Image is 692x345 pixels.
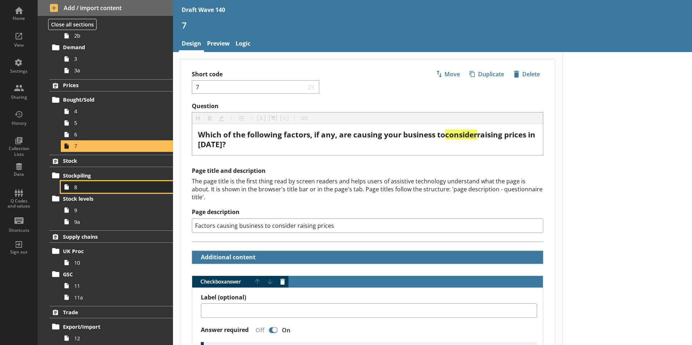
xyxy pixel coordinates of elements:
label: Page description [192,208,543,216]
a: Stock [50,155,173,167]
label: Answer required [201,326,249,334]
div: Off [250,326,267,334]
a: Design [179,37,204,52]
a: 12 [61,332,173,344]
a: 11a [61,291,173,303]
span: Add / import content [50,4,161,12]
a: UK Proc [50,245,173,257]
a: Logic [233,37,253,52]
span: Trade [63,309,152,316]
span: 3a [74,67,155,74]
a: Trade [50,306,173,318]
span: 11 [74,282,155,289]
span: Bought/Sold [63,96,152,103]
a: 8 [61,181,173,193]
span: Stock levels [63,195,152,202]
button: Delete answer [277,276,288,287]
h2: Page title and description [192,167,543,175]
span: 10 [74,259,155,266]
div: Sharing [6,94,31,100]
a: 5 [61,117,173,129]
div: Data [6,171,31,177]
a: 3 [61,53,173,65]
span: consider [445,129,477,140]
li: Supply chainsUK Proc10GSC1111a [38,230,173,303]
button: Delete [510,68,543,80]
span: 3 [74,55,155,62]
li: UK Proc10 [53,245,173,268]
a: GSC [50,268,173,280]
button: Close all sections [48,19,97,30]
span: 7 [74,142,155,149]
li: GSC1111a [53,268,173,303]
span: 12 [74,335,155,342]
a: 9a [61,216,173,227]
span: 9 [74,207,155,214]
li: Bought/Sold4567 [53,94,173,152]
div: Collection Lists [6,146,31,157]
a: Stock levels [50,193,173,204]
span: UK Proc [63,248,152,255]
span: 23 [306,84,316,90]
div: History [6,120,31,126]
div: Sign out [6,249,31,255]
a: Stockpiling [50,170,173,181]
button: Duplicate [466,68,507,80]
span: Prices [63,82,152,89]
li: Stockpiling8 [53,170,173,193]
label: Short code [192,71,368,78]
div: View [6,42,31,48]
a: 4 [61,106,173,117]
a: 9 [61,204,173,216]
span: Stockpiling [63,172,152,179]
span: Delete [511,68,543,80]
a: Supply chains [50,230,173,243]
span: 5 [74,119,155,126]
span: Demand [63,44,152,51]
a: Preview [204,37,233,52]
button: Move [432,68,463,80]
a: 6 [61,129,173,140]
div: Draft Wave 140 [182,6,225,14]
span: Stock [63,157,152,164]
span: 9a [74,218,155,225]
a: 10 [61,257,173,268]
h1: 7 [182,20,683,31]
a: 2b [61,30,173,42]
span: Supply chains [63,233,152,240]
span: Checkbox answer [192,279,252,284]
span: 11a [74,294,155,301]
a: Export/Import [50,321,173,332]
span: GSC [63,271,152,278]
span: Which of the following factors, if any, are causing your business to [198,129,445,140]
div: Home [6,16,31,21]
div: Shortcuts [6,227,31,233]
div: The page title is the first thing read by screen readers and helps users of assistive technology ... [192,177,543,201]
span: Export/Import [63,323,152,330]
a: 11 [61,280,173,291]
span: 6 [74,131,155,138]
li: Stock levels99a [53,193,173,227]
span: Move [433,68,463,80]
span: 8 [74,184,155,191]
li: StockStockpiling8Stock levels99a [38,155,173,227]
li: PricesBought/Sold4567 [38,79,173,152]
span: 4 [74,108,155,115]
a: 3a [61,65,173,76]
div: Q Codes and values [6,199,31,209]
div: Settings [6,68,31,74]
button: Additional content [195,251,257,264]
span: raising prices in [DATE]? [198,129,537,149]
li: Demand33a [53,42,173,76]
label: Question [192,102,543,110]
div: Question [198,130,537,149]
span: 2b [74,32,155,39]
a: Bought/Sold [50,94,173,106]
a: 7 [61,140,173,152]
label: Label (optional) [201,294,537,301]
a: Demand [50,42,173,53]
div: On [279,326,296,334]
a: Prices [50,79,173,91]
